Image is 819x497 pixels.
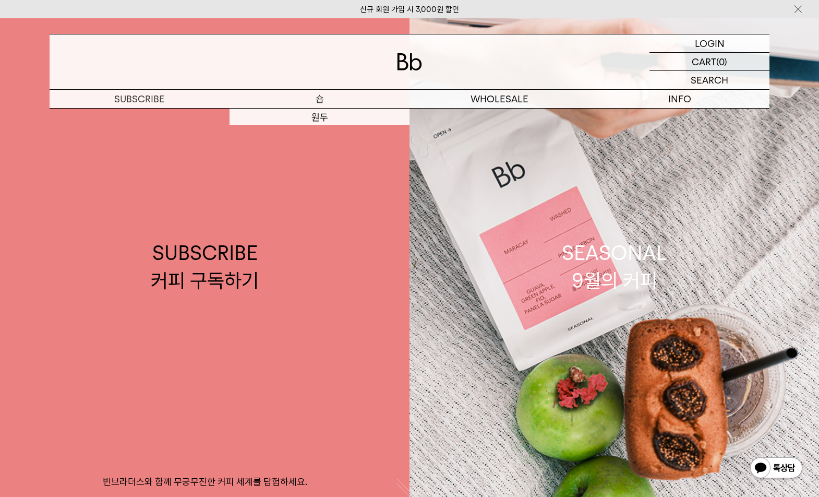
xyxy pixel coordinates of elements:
[589,90,769,108] p: INFO
[749,456,803,481] img: 카카오톡 채널 1:1 채팅 버튼
[230,109,409,126] a: 원두
[409,90,589,108] p: WHOLESALE
[230,90,409,108] a: 숍
[360,5,459,14] a: 신규 회원 가입 시 3,000원 할인
[692,53,716,70] p: CART
[151,239,259,294] div: SUBSCRIBE 커피 구독하기
[716,53,727,70] p: (0)
[695,34,725,52] p: LOGIN
[649,53,769,71] a: CART (0)
[397,53,422,70] img: 로고
[691,71,728,89] p: SEARCH
[50,90,230,108] a: SUBSCRIBE
[562,239,667,294] div: SEASONAL 9월의 커피
[649,34,769,53] a: LOGIN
